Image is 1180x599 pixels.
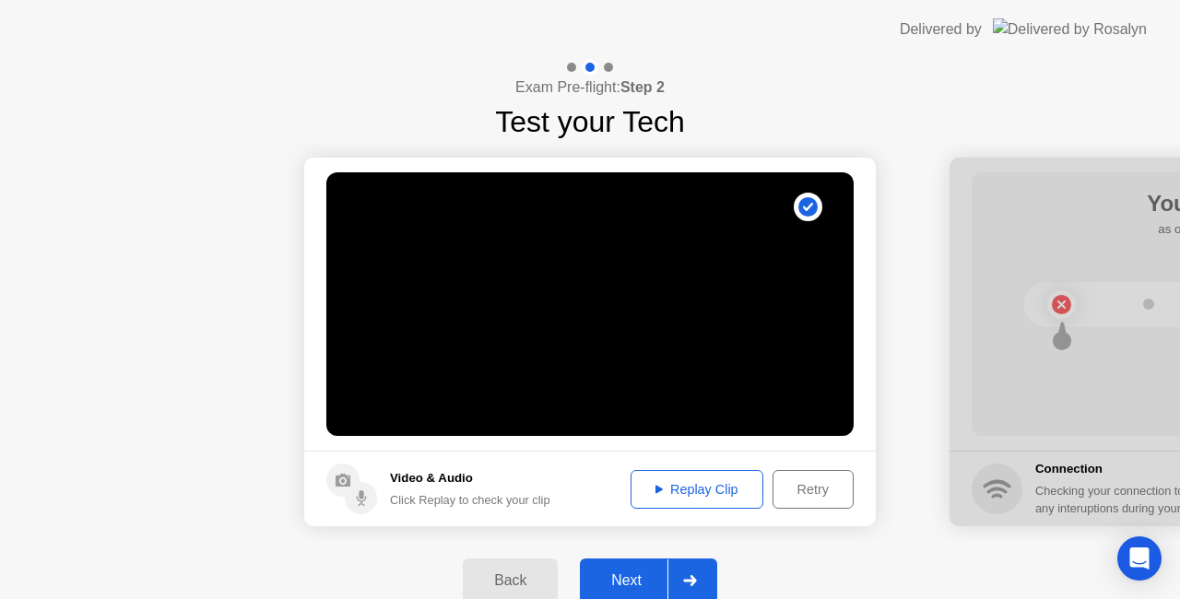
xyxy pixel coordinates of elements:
[631,470,763,509] button: Replay Clip
[779,482,847,497] div: Retry
[900,18,982,41] div: Delivered by
[585,572,667,589] div: Next
[993,18,1147,40] img: Delivered by Rosalyn
[390,469,550,487] h5: Video & Audio
[773,470,854,509] button: Retry
[620,79,665,95] b: Step 2
[495,100,685,144] h1: Test your Tech
[1117,536,1162,581] div: Open Intercom Messenger
[637,482,757,497] div: Replay Clip
[468,572,552,589] div: Back
[515,76,665,99] h4: Exam Pre-flight:
[390,491,550,509] div: Click Replay to check your clip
